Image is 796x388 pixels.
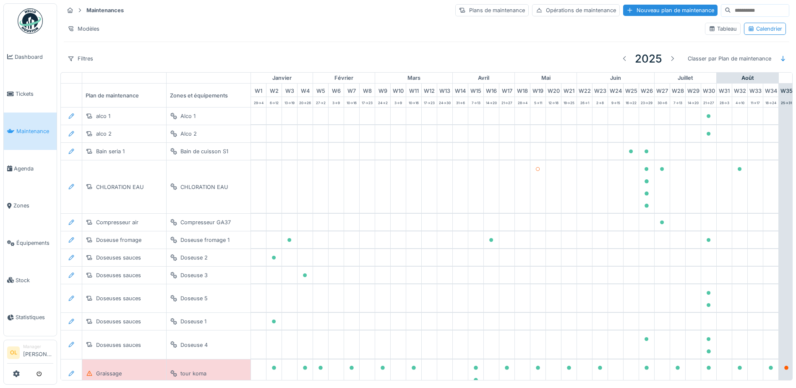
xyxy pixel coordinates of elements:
div: W 23 [592,84,608,97]
div: Plans de maintenance [455,4,529,16]
div: 17 -> 23 [360,97,375,107]
div: W 12 [422,84,437,97]
div: W 25 [624,84,639,97]
div: Bain seria 1 [96,147,125,155]
div: Modèles [64,23,103,35]
div: 29 -> 4 [251,97,266,107]
a: Zones [4,187,57,225]
div: Doseuses sauces [96,341,141,349]
div: W 22 [577,84,592,97]
div: W 16 [484,84,499,97]
div: Bain de cuisson S1 [180,147,228,155]
div: W 32 [732,84,747,97]
div: Classer par Plan de maintenance [684,52,775,65]
div: 18 -> 24 [763,97,778,107]
div: Doseuse fromage 1 [180,236,230,244]
div: W 8 [360,84,375,97]
div: 26 -> 1 [577,97,592,107]
span: Tickets [16,90,53,98]
div: W 19 [530,84,545,97]
div: Nouveau plan de maintenance [623,5,718,16]
div: Doseuse fromage [96,236,141,244]
a: Dashboard [4,38,57,76]
div: mai [515,73,577,84]
div: Zones et équipements [167,84,251,107]
div: Alco 2 [180,130,197,138]
div: W 18 [515,84,530,97]
div: Manager [23,343,53,350]
div: 12 -> 18 [546,97,561,107]
div: 25 -> 31 [779,97,794,107]
div: Doseuses sauces [96,317,141,325]
div: W 3 [282,84,297,97]
a: Statistiques [4,299,57,336]
div: W 6 [329,84,344,97]
div: 10 -> 16 [344,97,359,107]
div: Graissage [96,370,122,378]
a: Tickets [4,76,57,113]
div: W 21 [561,84,577,97]
div: février [313,73,375,84]
div: 23 -> 29 [639,97,654,107]
div: 17 -> 23 [422,97,437,107]
div: 2 -> 8 [592,97,608,107]
div: CHLORATION EAU [96,183,144,191]
div: 28 -> 3 [717,97,732,107]
div: Opérations de maintenance [532,4,620,16]
div: Doseuses sauces [96,254,141,262]
div: W 14 [453,84,468,97]
span: Agenda [14,165,53,173]
div: Compresseur air [96,218,138,226]
div: tour koma [180,370,206,378]
a: Agenda [4,150,57,187]
div: mars [375,73,452,84]
span: Stock [16,276,53,284]
div: 31 -> 6 [453,97,468,107]
div: 21 -> 27 [499,97,514,107]
li: [PERSON_NAME] [23,343,53,362]
a: OL Manager[PERSON_NAME] [7,343,53,364]
div: W 9 [375,84,390,97]
div: W 28 [670,84,685,97]
div: Calendrier [748,25,782,33]
div: W 10 [391,84,406,97]
strong: Maintenances [83,6,127,14]
div: W 5 [313,84,328,97]
h3: 2025 [635,52,662,65]
div: 7 -> 13 [670,97,685,107]
div: W 29 [686,84,701,97]
div: 19 -> 25 [561,97,577,107]
div: W 4 [298,84,313,97]
div: 11 -> 17 [748,97,763,107]
span: Équipements [16,239,53,247]
div: avril [453,73,514,84]
div: 7 -> 13 [468,97,483,107]
div: 28 -> 4 [515,97,530,107]
a: Maintenance [4,113,57,150]
div: W 30 [701,84,716,97]
a: Stock [4,262,57,299]
div: W 31 [717,84,732,97]
div: Doseuse 3 [180,271,208,279]
div: juin [577,73,654,84]
div: 3 -> 9 [391,97,406,107]
div: 30 -> 6 [655,97,670,107]
div: Compresseur GA37 [180,218,231,226]
div: 14 -> 20 [484,97,499,107]
div: 3 -> 9 [329,97,344,107]
div: W 13 [437,84,452,97]
div: 4 -> 10 [732,97,747,107]
div: 6 -> 12 [266,97,282,107]
div: 20 -> 26 [298,97,313,107]
div: W 33 [748,84,763,97]
div: 21 -> 27 [701,97,716,107]
div: alco 1 [96,112,110,120]
div: août [717,73,778,84]
div: Doseuse 4 [180,341,208,349]
div: 13 -> 19 [282,97,297,107]
div: W 27 [655,84,670,97]
div: 27 -> 2 [313,97,328,107]
div: W 34 [763,84,778,97]
div: Tableau [709,25,737,33]
div: 16 -> 22 [624,97,639,107]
